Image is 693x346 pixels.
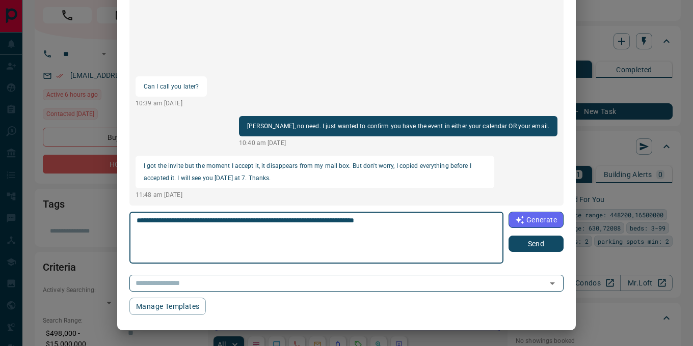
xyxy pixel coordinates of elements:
[144,80,199,93] p: Can I call you later?
[509,236,564,252] button: Send
[545,276,559,291] button: Open
[239,138,557,148] p: 10:40 am [DATE]
[136,99,207,108] p: 10:39 am [DATE]
[144,160,486,184] p: I got the invite but the moment I accept it, it disappears from my mail box. But don't worry, I c...
[509,212,564,228] button: Generate
[136,190,494,199] p: 11:48 am [DATE]
[247,120,549,132] p: [PERSON_NAME], no need. I just wanted to confirm you have the event in either your calendar OR yo...
[129,298,206,315] button: Manage Templates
